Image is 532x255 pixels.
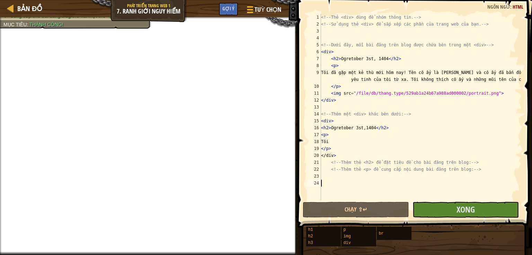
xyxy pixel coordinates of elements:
[307,166,321,173] div: 22
[307,62,321,69] div: 8
[222,5,234,12] span: Gợi ý
[307,21,321,28] div: 2
[456,204,475,215] span: Xong
[308,234,313,239] span: h2
[307,83,321,90] div: 10
[307,117,321,124] div: 15
[241,3,285,19] button: Tuỳ chọn
[307,104,321,111] div: 13
[307,28,321,35] div: 3
[308,227,313,232] span: h1
[307,97,321,104] div: 12
[307,152,321,159] div: 20
[303,202,409,218] button: Chạy ⇧↵
[3,22,27,27] span: Mục tiêu
[307,55,321,62] div: 7
[307,159,321,166] div: 21
[255,5,281,14] span: Tuỳ chọn
[487,3,510,10] span: Ngôn ngữ
[307,131,321,138] div: 17
[307,145,321,152] div: 19
[17,4,42,13] span: Bản đồ
[307,180,321,187] div: 24
[307,90,321,97] div: 11
[307,111,321,117] div: 14
[29,22,63,27] span: Thành công!
[307,173,321,180] div: 23
[307,14,321,21] div: 1
[308,240,313,245] span: h3
[307,35,321,41] div: 4
[343,227,346,232] span: p
[27,22,29,27] span: :
[14,4,42,13] a: Bản đồ
[307,69,321,83] div: 9
[307,48,321,55] div: 6
[307,124,321,131] div: 16
[307,41,321,48] div: 5
[379,231,383,236] span: br
[513,3,523,10] span: HTML
[510,3,513,10] span: :
[413,202,519,218] button: Xong
[343,240,351,245] span: div
[307,138,321,145] div: 18
[343,234,351,239] span: img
